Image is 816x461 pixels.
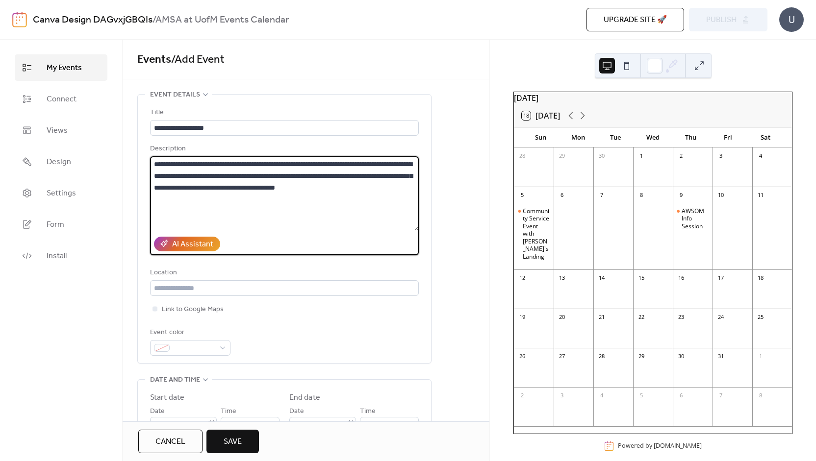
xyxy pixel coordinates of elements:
div: 4 [755,151,766,162]
div: 10 [715,190,726,201]
button: Upgrade site 🚀 [586,8,684,31]
div: AI Assistant [172,239,213,250]
a: Settings [15,180,107,206]
div: 26 [517,351,528,362]
button: Cancel [138,430,203,453]
div: Mon [560,128,597,147]
div: 3 [715,151,726,162]
div: Start date [150,392,184,404]
img: logo [12,12,27,27]
div: 1 [636,151,647,162]
span: Form [47,219,64,231]
div: Sat [747,128,784,147]
div: 18 [755,273,766,284]
div: 2 [676,151,687,162]
a: Form [15,211,107,238]
div: 23 [676,312,687,323]
div: 25 [755,312,766,323]
span: Date [150,406,165,417]
div: Tue [597,128,634,147]
span: Design [47,156,71,168]
span: Views [47,125,68,137]
span: Settings [47,188,76,199]
div: 30 [596,151,607,162]
a: My Events [15,54,107,81]
div: 29 [557,151,567,162]
div: 7 [715,390,726,401]
div: Fri [709,128,746,147]
span: Date [289,406,304,417]
div: 31 [715,351,726,362]
div: 15 [636,273,647,284]
b: / [153,11,155,29]
a: Design [15,148,107,175]
div: 8 [755,390,766,401]
button: 18[DATE] [518,109,563,122]
div: 5 [636,390,647,401]
div: 5 [517,190,528,201]
span: Date and time [150,374,200,386]
div: AWSOM Info Session [673,207,713,230]
div: 24 [715,312,726,323]
div: 30 [676,351,687,362]
div: U [779,7,804,32]
span: Save [224,436,242,448]
div: 1 [755,351,766,362]
div: Powered by [618,442,702,450]
div: 11 [755,190,766,201]
span: Upgrade site 🚀 [604,14,667,26]
a: Events [137,49,171,71]
a: Canva Design DAGvxjGBQIs [33,11,153,29]
div: 7 [596,190,607,201]
div: 6 [557,190,567,201]
span: Time [221,406,236,417]
div: Location [150,267,417,279]
div: 12 [517,273,528,284]
div: AWSOM Info Session [682,207,709,230]
div: 2 [517,390,528,401]
div: [DATE] [514,92,792,104]
button: Save [206,430,259,453]
span: Cancel [155,436,185,448]
div: Wed [635,128,672,147]
div: 8 [636,190,647,201]
div: 16 [676,273,687,284]
a: [DOMAIN_NAME] [654,442,702,450]
div: Community Service Event with [PERSON_NAME]'s Landing [523,207,550,261]
div: Sun [522,128,559,147]
div: 3 [557,390,567,401]
div: Community Service Event with Leuk's Landing [514,207,554,261]
button: AI Assistant [154,237,220,251]
a: Views [15,117,107,144]
span: My Events [47,62,82,74]
div: 13 [557,273,567,284]
div: 17 [715,273,726,284]
div: 9 [676,190,687,201]
span: Link to Google Maps [162,304,224,315]
div: Thu [672,128,709,147]
div: 22 [636,312,647,323]
div: Description [150,143,417,155]
div: 6 [676,390,687,401]
b: AMSA at UofM Events Calendar [155,11,289,29]
div: 20 [557,312,567,323]
div: 28 [596,351,607,362]
span: / Add Event [171,49,225,71]
div: 14 [596,273,607,284]
div: 27 [557,351,567,362]
div: 19 [517,312,528,323]
div: 4 [596,390,607,401]
a: Connect [15,86,107,112]
span: Event details [150,89,200,101]
div: 29 [636,351,647,362]
div: End date [289,392,320,404]
div: 21 [596,312,607,323]
div: 28 [517,151,528,162]
div: Event color [150,327,229,339]
span: Connect [47,94,76,105]
div: Title [150,107,417,119]
span: Time [360,406,376,417]
span: Install [47,250,67,262]
a: Install [15,243,107,269]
